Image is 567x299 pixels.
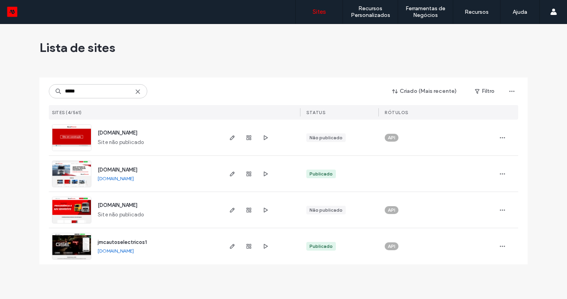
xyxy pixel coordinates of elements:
[98,130,137,136] a: [DOMAIN_NAME]
[398,5,453,18] label: Ferramentas de Negócios
[98,211,144,219] span: Site não publicado
[313,8,326,15] label: Sites
[309,243,333,250] div: Publicado
[513,9,527,15] label: Ajuda
[467,85,502,98] button: Filtro
[385,110,408,115] span: Rótulos
[98,138,144,146] span: Site não publicado
[98,202,137,208] a: [DOMAIN_NAME]
[39,40,115,55] span: Lista de sites
[309,134,343,141] div: Não publicado
[388,243,395,250] span: API
[343,5,398,18] label: Recursos Personalizados
[52,110,82,115] span: Sites (4/561)
[388,134,395,141] span: API
[306,110,325,115] span: STATUS
[98,248,134,254] a: [DOMAIN_NAME]
[98,175,134,181] a: [DOMAIN_NAME]
[98,167,137,173] a: [DOMAIN_NAME]
[18,6,38,13] span: Ajuda
[465,9,489,15] label: Recursos
[388,207,395,214] span: API
[385,85,464,98] button: Criado (Mais recente)
[309,170,333,177] div: Publicado
[309,207,343,214] div: Não publicado
[98,239,147,245] a: jmcautoselectricos1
